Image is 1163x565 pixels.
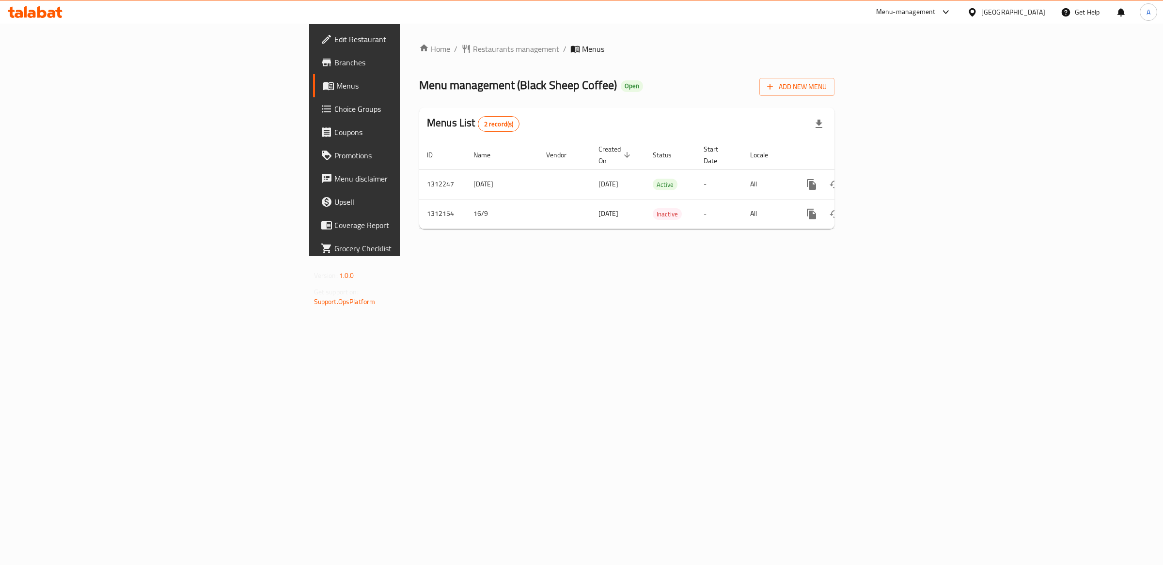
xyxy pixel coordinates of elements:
[313,28,503,51] a: Edit Restaurant
[1147,7,1150,17] span: A
[696,199,742,229] td: -
[546,149,579,161] span: Vendor
[696,169,742,199] td: -
[800,173,823,196] button: more
[807,112,831,136] div: Export file
[334,150,496,161] span: Promotions
[334,243,496,254] span: Grocery Checklist
[334,196,496,208] span: Upsell
[313,144,503,167] a: Promotions
[598,178,618,190] span: [DATE]
[653,209,682,220] span: Inactive
[314,286,359,298] span: Get support on:
[704,143,731,167] span: Start Date
[313,51,503,74] a: Branches
[313,237,503,260] a: Grocery Checklist
[767,81,827,93] span: Add New Menu
[334,126,496,138] span: Coupons
[653,149,684,161] span: Status
[334,33,496,45] span: Edit Restaurant
[461,43,559,55] a: Restaurants management
[582,43,604,55] span: Menus
[427,116,519,132] h2: Menus List
[314,295,376,308] a: Support.OpsPlatform
[419,74,617,96] span: Menu management ( Black Sheep Coffee )
[742,169,792,199] td: All
[334,173,496,184] span: Menu disclaimer
[750,149,781,161] span: Locale
[876,6,936,18] div: Menu-management
[759,78,834,96] button: Add New Menu
[314,269,338,282] span: Version:
[598,143,633,167] span: Created On
[313,121,503,144] a: Coupons
[419,43,834,55] nav: breadcrumb
[313,97,503,121] a: Choice Groups
[981,7,1045,17] div: [GEOGRAPHIC_DATA]
[478,116,520,132] div: Total records count
[473,149,503,161] span: Name
[823,173,847,196] button: Change Status
[653,179,677,190] span: Active
[563,43,566,55] li: /
[792,140,901,170] th: Actions
[313,74,503,97] a: Menus
[478,120,519,129] span: 2 record(s)
[334,219,496,231] span: Coverage Report
[334,103,496,115] span: Choice Groups
[823,202,847,226] button: Change Status
[427,149,445,161] span: ID
[334,57,496,68] span: Branches
[621,80,643,92] div: Open
[339,269,354,282] span: 1.0.0
[621,82,643,90] span: Open
[742,199,792,229] td: All
[336,80,496,92] span: Menus
[313,214,503,237] a: Coverage Report
[653,208,682,220] div: Inactive
[598,207,618,220] span: [DATE]
[313,190,503,214] a: Upsell
[473,43,559,55] span: Restaurants management
[313,167,503,190] a: Menu disclaimer
[800,202,823,226] button: more
[419,140,901,229] table: enhanced table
